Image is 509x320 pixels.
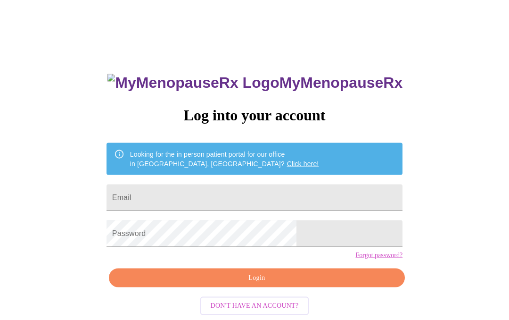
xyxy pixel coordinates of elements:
[211,300,299,312] span: Don't have an account?
[355,252,402,259] a: Forgot password?
[287,160,319,168] a: Click here!
[107,74,402,92] h3: MyMenopauseRx
[120,272,394,284] span: Login
[107,74,279,92] img: MyMenopauseRx Logo
[130,146,319,172] div: Looking for the in person patient portal for our office in [GEOGRAPHIC_DATA], [GEOGRAPHIC_DATA]?
[198,301,312,309] a: Don't have an account?
[107,107,402,124] h3: Log into your account
[200,297,309,315] button: Don't have an account?
[109,269,405,288] button: Login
